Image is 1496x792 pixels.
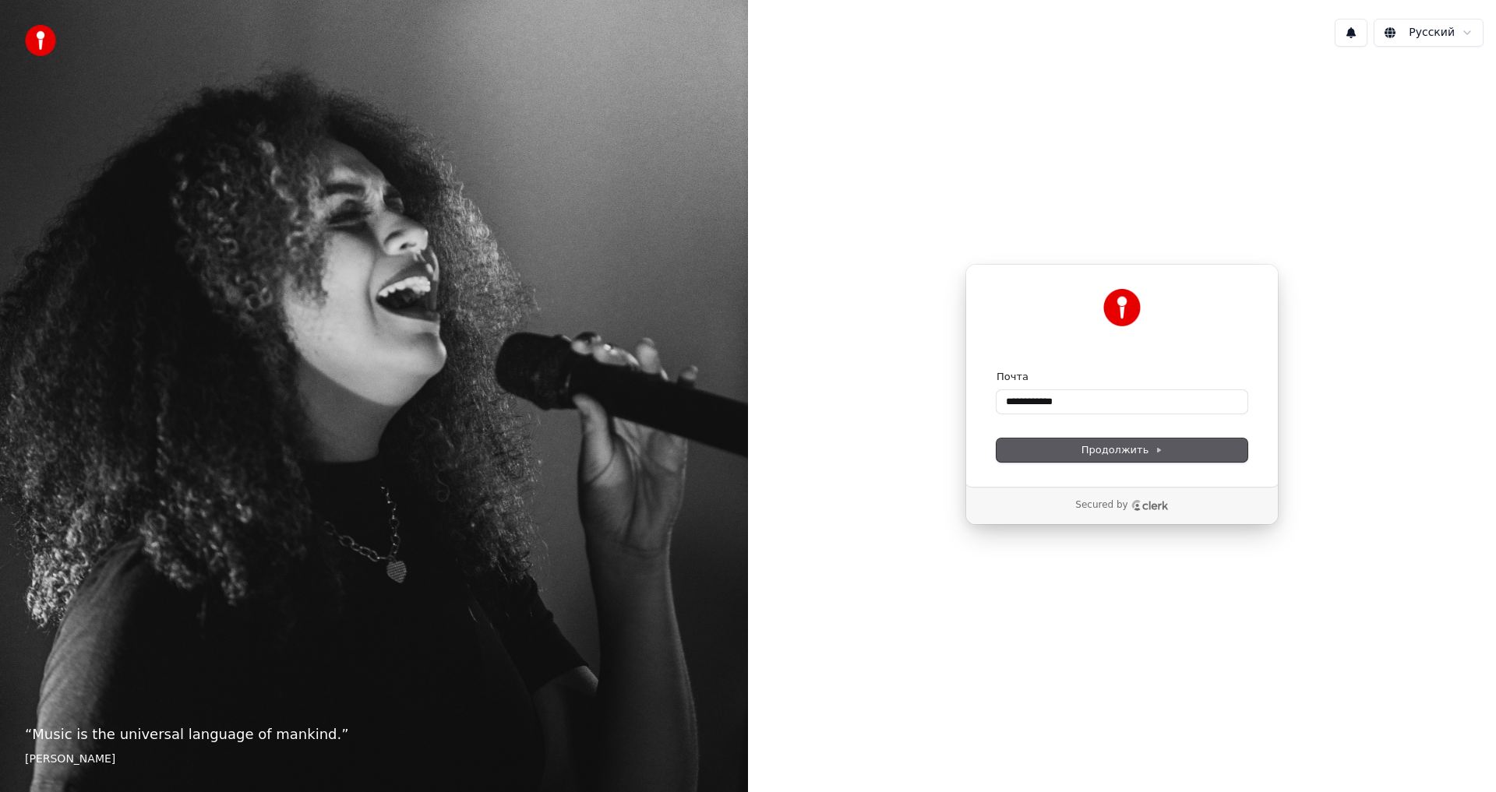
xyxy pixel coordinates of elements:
[997,438,1247,462] button: Продолжить
[1131,500,1169,511] a: Clerk logo
[25,723,723,745] p: “ Music is the universal language of mankind. ”
[1075,499,1127,512] p: Secured by
[25,752,723,767] footer: [PERSON_NAME]
[25,25,56,56] img: youka
[997,370,1028,384] label: Почта
[1103,289,1141,326] img: Youka
[1081,443,1163,457] span: Продолжить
